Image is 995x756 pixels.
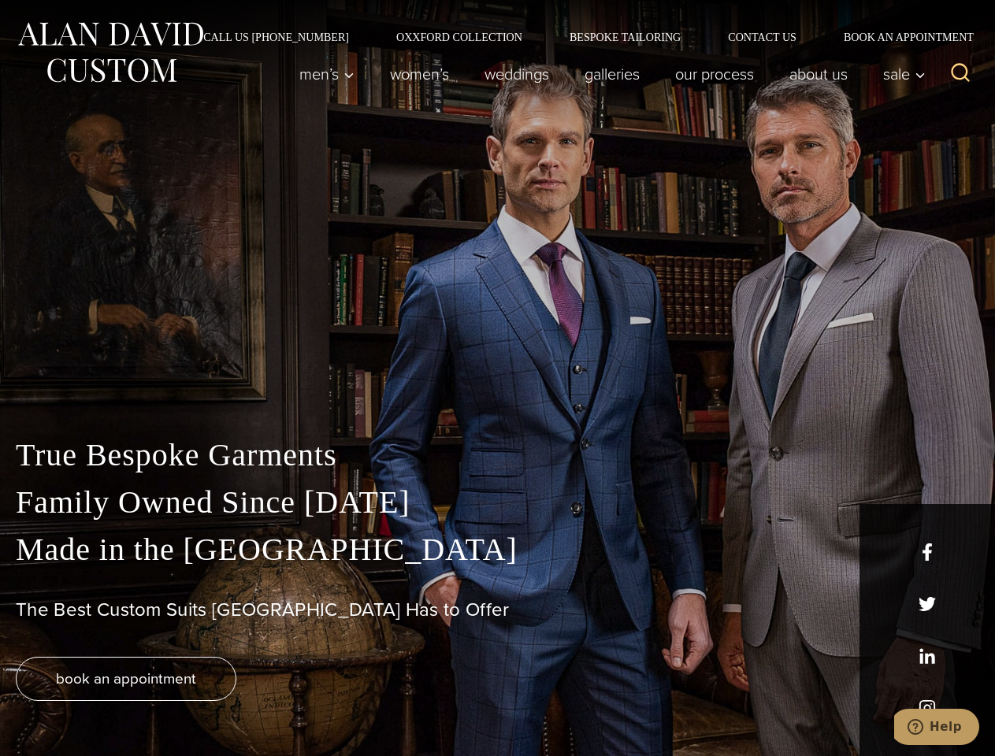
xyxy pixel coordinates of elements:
a: Galleries [567,58,658,90]
a: weddings [467,58,567,90]
a: Our Process [658,58,772,90]
nav: Secondary Navigation [180,31,979,43]
h1: The Best Custom Suits [GEOGRAPHIC_DATA] Has to Offer [16,598,979,621]
img: Alan David Custom [16,17,205,87]
a: Women’s [373,58,467,90]
a: Book an Appointment [820,31,979,43]
p: True Bespoke Garments Family Owned Since [DATE] Made in the [GEOGRAPHIC_DATA] [16,432,979,573]
iframe: Opens a widget where you can chat to one of our agents [894,709,979,748]
a: book an appointment [16,657,236,701]
button: Men’s sub menu toggle [282,58,373,90]
a: Oxxford Collection [373,31,546,43]
span: book an appointment [56,667,196,690]
nav: Primary Navigation [282,58,934,90]
a: Bespoke Tailoring [546,31,704,43]
button: Sale sub menu toggle [866,58,934,90]
a: Call Us [PHONE_NUMBER] [180,31,373,43]
button: View Search Form [941,55,979,93]
a: About Us [772,58,866,90]
a: Contact Us [704,31,820,43]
